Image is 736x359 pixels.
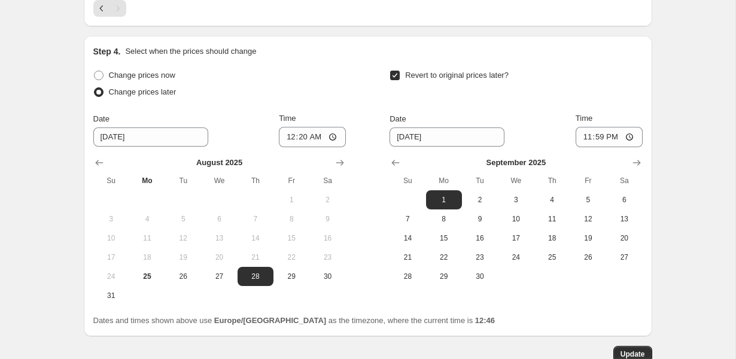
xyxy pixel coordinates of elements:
[206,252,232,262] span: 20
[278,214,305,224] span: 8
[170,233,196,243] span: 12
[238,209,273,229] button: Thursday August 7 2025
[390,267,425,286] button: Sunday September 28 2025
[165,171,201,190] th: Tuesday
[426,267,462,286] button: Monday September 29 2025
[309,190,345,209] button: Saturday August 2 2025
[498,190,534,209] button: Wednesday September 3 2025
[539,176,565,185] span: Th
[314,176,340,185] span: Sa
[242,252,269,262] span: 21
[93,45,121,57] h2: Step 4.
[109,71,175,80] span: Change prices now
[201,267,237,286] button: Wednesday August 27 2025
[206,272,232,281] span: 27
[390,114,406,123] span: Date
[575,176,601,185] span: Fr
[390,229,425,248] button: Sunday September 14 2025
[570,209,606,229] button: Friday September 12 2025
[570,229,606,248] button: Friday September 19 2025
[462,229,498,248] button: Tuesday September 16 2025
[170,272,196,281] span: 26
[576,114,592,123] span: Time
[314,214,340,224] span: 9
[93,286,129,305] button: Sunday August 31 2025
[93,114,110,123] span: Date
[331,154,348,171] button: Show next month, September 2025
[279,114,296,123] span: Time
[134,176,160,185] span: Mo
[431,252,457,262] span: 22
[201,171,237,190] th: Wednesday
[539,214,565,224] span: 11
[462,190,498,209] button: Tuesday September 2 2025
[611,195,637,205] span: 6
[498,171,534,190] th: Wednesday
[467,252,493,262] span: 23
[534,171,570,190] th: Thursday
[575,252,601,262] span: 26
[129,267,165,286] button: Today Monday August 25 2025
[165,229,201,248] button: Tuesday August 12 2025
[467,214,493,224] span: 9
[498,209,534,229] button: Wednesday September 10 2025
[273,229,309,248] button: Friday August 15 2025
[170,176,196,185] span: Tu
[621,349,645,359] span: Update
[170,252,196,262] span: 19
[462,267,498,286] button: Tuesday September 30 2025
[242,233,269,243] span: 14
[628,154,645,171] button: Show next month, October 2025
[242,214,269,224] span: 7
[165,267,201,286] button: Tuesday August 26 2025
[390,209,425,229] button: Sunday September 7 2025
[462,171,498,190] th: Tuesday
[606,171,642,190] th: Saturday
[394,233,421,243] span: 14
[273,190,309,209] button: Friday August 1 2025
[314,272,340,281] span: 30
[201,209,237,229] button: Wednesday August 6 2025
[426,171,462,190] th: Monday
[405,71,509,80] span: Revert to original prices later?
[431,272,457,281] span: 29
[314,195,340,205] span: 2
[309,248,345,267] button: Saturday August 23 2025
[534,190,570,209] button: Thursday September 4 2025
[475,316,495,325] b: 12:46
[539,233,565,243] span: 18
[309,171,345,190] th: Saturday
[273,267,309,286] button: Friday August 29 2025
[238,248,273,267] button: Thursday August 21 2025
[201,248,237,267] button: Wednesday August 20 2025
[98,291,124,300] span: 31
[503,176,529,185] span: We
[462,209,498,229] button: Tuesday September 9 2025
[273,171,309,190] th: Friday
[93,127,208,147] input: 8/25/2025
[570,171,606,190] th: Friday
[238,229,273,248] button: Thursday August 14 2025
[575,214,601,224] span: 12
[539,252,565,262] span: 25
[206,233,232,243] span: 13
[534,248,570,267] button: Thursday September 25 2025
[431,176,457,185] span: Mo
[206,214,232,224] span: 6
[165,209,201,229] button: Tuesday August 5 2025
[273,209,309,229] button: Friday August 8 2025
[134,233,160,243] span: 11
[503,214,529,224] span: 10
[134,272,160,281] span: 25
[390,127,504,147] input: 8/25/2025
[201,229,237,248] button: Wednesday August 13 2025
[134,252,160,262] span: 18
[278,272,305,281] span: 29
[93,267,129,286] button: Sunday August 24 2025
[309,209,345,229] button: Saturday August 9 2025
[93,209,129,229] button: Sunday August 3 2025
[165,248,201,267] button: Tuesday August 19 2025
[431,233,457,243] span: 15
[98,233,124,243] span: 10
[314,233,340,243] span: 16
